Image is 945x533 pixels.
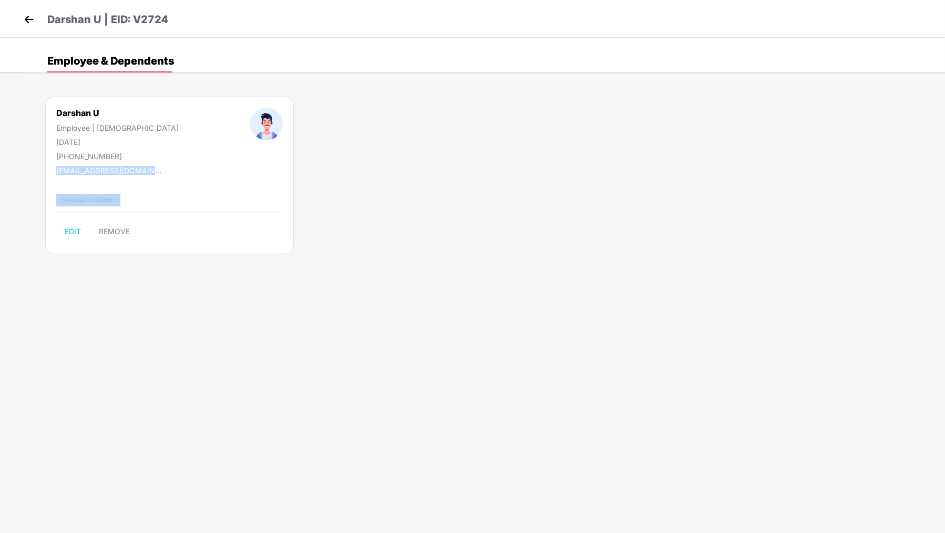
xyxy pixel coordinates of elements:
[99,227,130,236] span: REMOVE
[56,223,89,240] button: EDIT
[56,123,179,132] div: Employee | [DEMOGRAPHIC_DATA]
[56,108,179,118] div: Darshan U
[47,56,174,66] div: Employee & Dependents
[56,138,179,147] div: [DATE]
[56,194,120,206] img: svg+xml;base64,PHN2ZyB4bWxucz0iaHR0cDovL3d3dy53My5vcmcvMjAwMC9zdmciIHdpZHRoPSIxMjIiIGhlaWdodD0iMj...
[47,12,168,28] p: Darshan U | EID: V2724
[65,227,81,236] span: EDIT
[250,108,283,140] img: profileImage
[21,12,37,27] img: back
[56,166,161,175] div: [EMAIL_ADDRESS][DOMAIN_NAME]
[56,152,179,161] div: [PHONE_NUMBER]
[90,223,138,240] button: REMOVE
